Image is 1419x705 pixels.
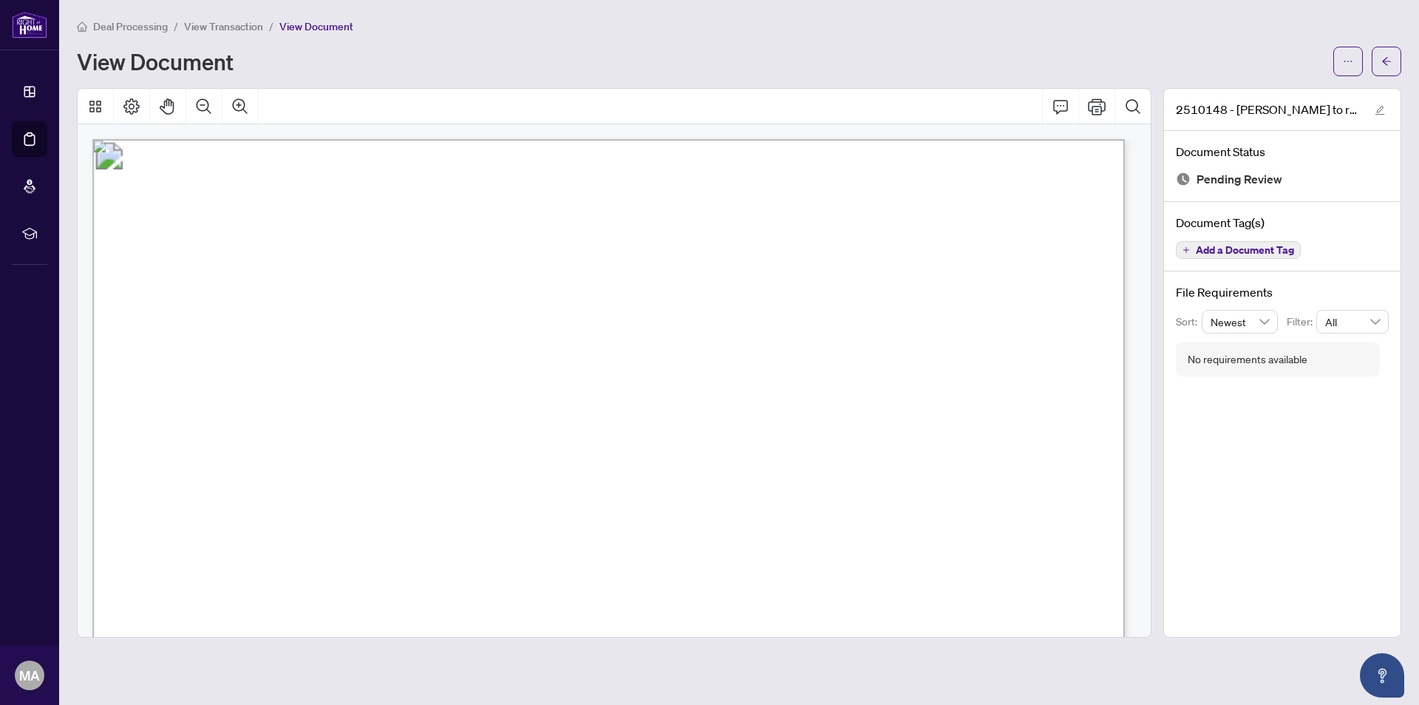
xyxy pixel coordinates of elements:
[269,18,273,35] li: /
[77,21,87,32] span: home
[12,11,47,38] img: logo
[1381,56,1392,67] span: arrow-left
[77,50,234,73] h1: View Document
[1197,169,1282,189] span: Pending Review
[1211,311,1270,333] span: Newest
[19,665,40,686] span: MA
[1176,241,1301,259] button: Add a Document Tag
[1325,311,1380,333] span: All
[174,18,178,35] li: /
[1343,56,1353,67] span: ellipsis
[1176,101,1361,118] span: 2510148 - [PERSON_NAME] to review.pdf
[1360,653,1404,698] button: Open asap
[1375,105,1385,115] span: edit
[1176,172,1191,186] img: Document Status
[1196,245,1294,255] span: Add a Document Tag
[1176,214,1389,232] h4: Document Tag(s)
[1287,314,1316,330] p: Filter:
[184,20,263,33] span: View Transaction
[279,20,353,33] span: View Document
[1176,314,1202,330] p: Sort:
[93,20,168,33] span: Deal Processing
[1182,246,1190,254] span: plus
[1176,283,1389,301] h4: File Requirements
[1176,143,1389,161] h4: Document Status
[1188,351,1307,368] div: No requirements available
